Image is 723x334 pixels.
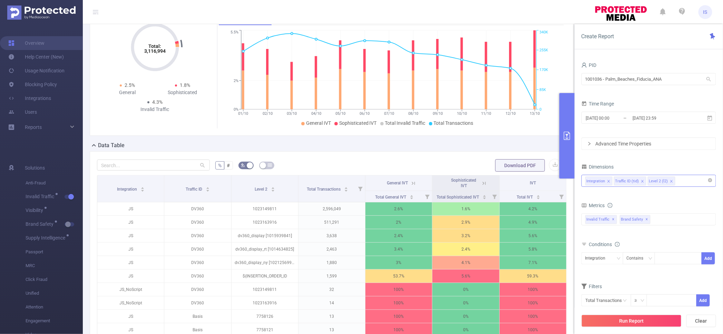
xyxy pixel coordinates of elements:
[627,253,648,264] div: Contains
[255,187,268,192] span: Level 2
[582,164,614,170] span: Dimensions
[299,283,365,296] p: 32
[432,229,499,242] p: 3.2%
[232,256,298,269] p: dv360_display_ny [1021256992]
[26,176,83,190] span: Anti-Fraud
[607,180,610,184] i: icon: close
[8,36,45,50] a: Overview
[164,310,231,323] p: Basis
[140,186,144,188] i: icon: caret-up
[482,196,486,199] i: icon: caret-down
[582,101,614,107] span: Time Range
[506,111,516,116] tspan: 12/10
[234,107,238,112] tspan: 0%
[232,283,298,296] p: 1023149811
[97,216,164,229] p: JS
[335,111,345,116] tspan: 05/10
[703,5,707,19] span: IS
[125,82,135,88] span: 2.5%
[97,296,164,310] p: JS_NoScript
[164,202,231,215] p: DV360
[587,142,592,146] i: icon: right
[97,243,164,256] p: JS
[365,270,432,283] p: 53.7%
[451,178,477,188] span: Sophisticated IVT
[490,191,499,202] i: Filter menu
[26,208,46,213] span: Visibility
[206,189,209,191] i: icon: caret-down
[635,295,642,306] div: ≥
[268,163,272,167] i: icon: table
[500,296,566,310] p: 100%
[539,88,546,92] tspan: 85K
[8,78,57,91] a: Blocking Policy
[365,310,432,323] p: 100%
[582,62,597,68] span: PID
[410,196,414,199] i: icon: caret-down
[232,310,298,323] p: 7758126
[306,120,331,126] span: General IVT
[8,91,51,105] a: Integrations
[384,111,394,116] tspan: 07/10
[206,186,210,190] div: Sort
[26,235,68,240] span: Supply Intelligence
[25,161,45,175] span: Solutions
[617,256,621,261] i: icon: down
[140,189,144,191] i: icon: caret-down
[98,141,125,150] h2: Data Table
[708,178,712,182] i: icon: close-circle
[299,270,365,283] p: 1,599
[530,111,540,116] tspan: 13/10
[365,202,432,215] p: 2.6%
[632,113,688,123] input: End date
[422,191,432,202] i: Filter menu
[232,229,298,242] p: dv360_display [1015939841]
[232,243,298,256] p: dv360_display_rt [1014634825]
[648,256,653,261] i: icon: down
[97,202,164,215] p: JS
[232,270,298,283] p: ${INSERTION_ORDER_ID
[299,202,365,215] p: 2,596,049
[365,283,432,296] p: 100%
[375,195,407,200] span: Total General IVT
[25,124,42,130] span: Reports
[536,194,540,198] div: Sort
[587,177,605,186] div: Integration
[26,286,83,300] span: Unified
[26,245,83,259] span: Passport
[234,79,238,83] tspan: 2%
[410,194,414,198] div: Sort
[232,216,298,229] p: 1023163916
[582,33,614,40] span: Create Report
[26,194,57,199] span: Invalid Traffic
[271,186,275,188] i: icon: caret-up
[360,111,370,116] tspan: 06/10
[164,283,231,296] p: DV360
[615,177,639,186] div: Traffic ID (tid)
[585,113,641,123] input: Start date
[127,106,183,113] div: Invalid Traffic
[299,243,365,256] p: 2,463
[299,296,365,310] p: 14
[299,310,365,323] p: 13
[530,181,536,185] span: IVT
[410,194,414,196] i: icon: caret-up
[612,215,615,224] span: ✕
[432,256,499,269] p: 4.1%
[585,253,610,264] div: Integration
[8,105,37,119] a: Users
[365,216,432,229] p: 2%
[206,186,209,188] i: icon: caret-up
[608,203,613,208] i: icon: info-circle
[180,82,190,88] span: 1.8%
[365,256,432,269] p: 3%
[385,120,426,126] span: Total Invalid Traffic
[232,202,298,215] p: 1023149811
[26,273,83,286] span: Click Fraud
[500,243,566,256] p: 5.8%
[144,48,166,54] tspan: 3,116,994
[641,298,645,303] i: icon: down
[149,43,162,49] tspan: Total:
[164,256,231,269] p: DV360
[311,111,321,116] tspan: 04/10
